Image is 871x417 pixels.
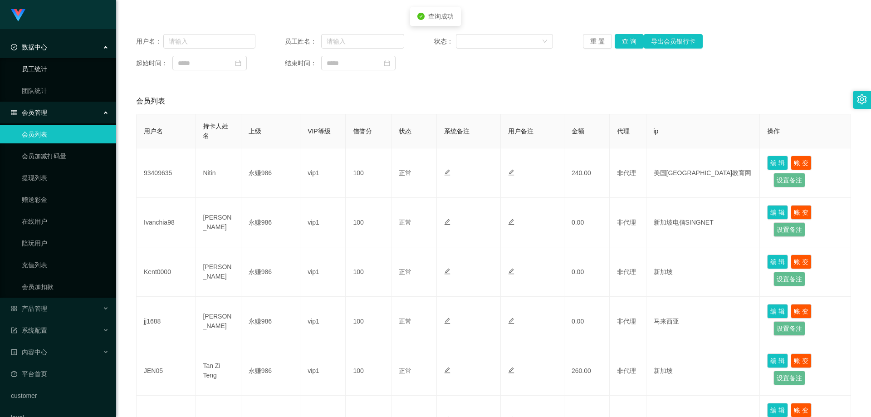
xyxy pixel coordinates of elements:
[646,148,760,198] td: 美国[GEOGRAPHIC_DATA]教育网
[22,82,109,100] a: 团队统计
[137,148,196,198] td: 93409635
[196,198,241,247] td: [PERSON_NAME]
[444,169,450,176] i: 图标: edit
[791,156,812,170] button: 账 变
[444,268,450,275] i: 图标: edit
[136,59,172,68] span: 起始时间：
[11,9,25,22] img: logo.9652507e.png
[22,278,109,296] a: 会员加扣款
[767,304,788,319] button: 编 辑
[773,371,805,385] button: 设置备注
[300,346,346,396] td: vip1
[617,318,636,325] span: 非代理
[203,123,228,139] span: 持卡人姓名
[300,148,346,198] td: vip1
[241,148,300,198] td: 永赚986
[654,128,659,135] span: ip
[857,94,867,104] i: 图标: setting
[285,37,321,46] span: 员工姓名：
[564,346,610,396] td: 260.00
[137,198,196,247] td: Ivanchia98
[572,128,584,135] span: 金额
[564,148,610,198] td: 240.00
[11,305,47,312] span: 产品管理
[399,169,411,177] span: 正常
[564,247,610,297] td: 0.00
[399,367,411,374] span: 正常
[399,268,411,275] span: 正常
[617,169,636,177] span: 非代理
[646,198,760,247] td: 新加坡电信SINGNET
[11,305,17,312] i: 图标: appstore-o
[773,321,805,336] button: 设置备注
[11,327,17,334] i: 图标: form
[22,234,109,252] a: 陪玩用户
[11,109,17,116] i: 图标: table
[136,37,163,46] span: 用户名：
[144,128,163,135] span: 用户名
[11,349,17,355] i: 图标: profile
[767,255,788,269] button: 编 辑
[22,125,109,143] a: 会员列表
[615,34,644,49] button: 查 询
[767,205,788,220] button: 编 辑
[417,13,425,20] i: icon: check-circle
[321,34,404,49] input: 请输入
[617,219,636,226] span: 非代理
[644,34,703,49] button: 导出会员银行卡
[399,219,411,226] span: 正常
[346,346,391,396] td: 100
[399,128,411,135] span: 状态
[300,247,346,297] td: vip1
[346,198,391,247] td: 100
[617,367,636,374] span: 非代理
[346,148,391,198] td: 100
[285,59,321,68] span: 结束时间：
[508,367,514,373] i: 图标: edit
[646,247,760,297] td: 新加坡
[773,173,805,187] button: 设置备注
[508,128,533,135] span: 用户备注
[508,318,514,324] i: 图标: edit
[22,60,109,78] a: 员工统计
[308,128,331,135] span: VIP等级
[196,148,241,198] td: Nitin
[773,222,805,237] button: 设置备注
[617,268,636,275] span: 非代理
[564,297,610,346] td: 0.00
[235,60,241,66] i: 图标: calendar
[346,247,391,297] td: 100
[767,156,788,170] button: 编 辑
[11,348,47,356] span: 内容中心
[767,128,780,135] span: 操作
[434,37,456,46] span: 状态：
[241,198,300,247] td: 永赚986
[542,39,548,45] i: 图标: down
[11,44,47,51] span: 数据中心
[300,198,346,247] td: vip1
[646,346,760,396] td: 新加坡
[791,304,812,319] button: 账 变
[241,247,300,297] td: 永赚986
[11,365,109,383] a: 图标: dashboard平台首页
[564,198,610,247] td: 0.00
[196,247,241,297] td: [PERSON_NAME]
[444,219,450,225] i: 图标: edit
[22,147,109,165] a: 会员加减打码量
[353,128,372,135] span: 信誉分
[428,13,454,20] span: 查询成功
[11,327,47,334] span: 系统配置
[196,346,241,396] td: Tan Zi Teng
[22,191,109,209] a: 赠送彩金
[137,297,196,346] td: jj1688
[22,169,109,187] a: 提现列表
[137,346,196,396] td: JEN05
[444,318,450,324] i: 图标: edit
[22,212,109,231] a: 在线用户
[773,272,805,286] button: 设置备注
[136,96,165,107] span: 会员列表
[399,318,411,325] span: 正常
[583,34,612,49] button: 重 置
[346,297,391,346] td: 100
[617,128,630,135] span: 代理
